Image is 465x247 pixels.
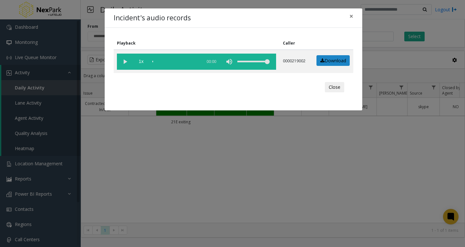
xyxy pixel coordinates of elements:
[133,54,149,70] span: playback speed button
[114,13,191,23] h4: Incident's audio records
[316,55,350,66] a: Download
[152,54,199,70] div: scrub bar
[114,37,280,50] th: Playback
[345,8,358,24] button: Close
[283,58,307,64] p: 0000219002
[349,12,353,21] span: ×
[325,82,344,92] button: Close
[237,54,270,70] div: volume level
[280,37,311,50] th: Caller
